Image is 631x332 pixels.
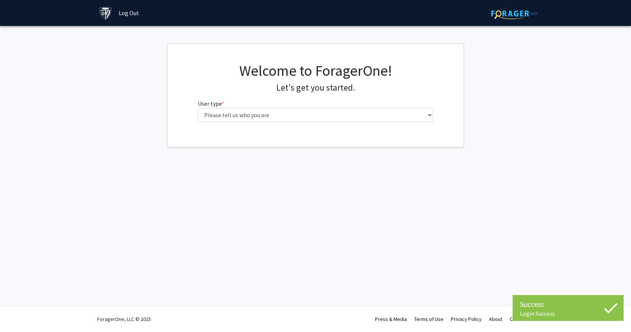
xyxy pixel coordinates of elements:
[198,99,224,108] label: User type
[520,310,616,317] div: Login Success
[198,82,433,93] h4: Let's get you started.
[99,7,112,20] img: Johns Hopkins University Logo
[451,316,482,322] a: Privacy Policy
[510,316,534,322] a: Contact Us
[491,8,537,19] img: ForagerOne Logo
[198,62,433,79] h1: Welcome to ForagerOne!
[489,316,502,322] a: About
[520,299,616,310] div: Success
[414,316,443,322] a: Terms of Use
[97,306,151,332] div: ForagerOne, LLC © 2025
[375,316,407,322] a: Press & Media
